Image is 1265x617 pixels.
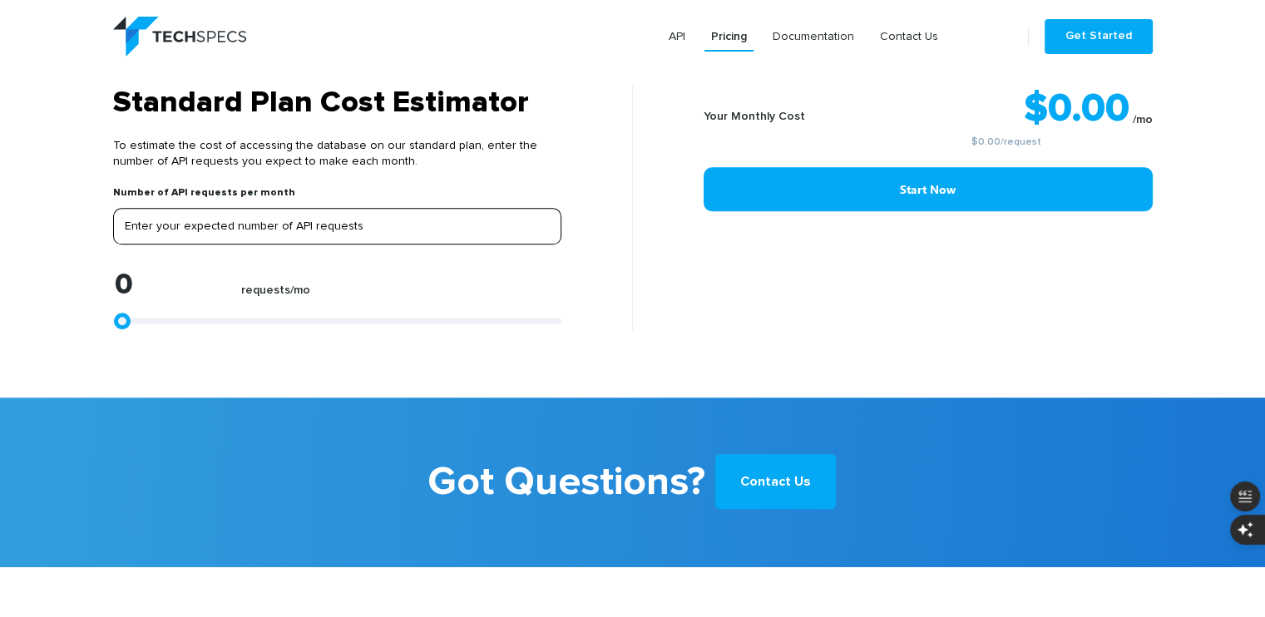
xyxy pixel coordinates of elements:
label: Number of API requests per month [113,186,295,208]
a: Pricing [704,22,754,52]
a: Contact Us [715,454,836,509]
a: Get Started [1045,19,1153,54]
b: Your Monthly Cost [704,111,805,122]
strong: $0.00 [1024,89,1129,129]
a: Start Now [704,167,1153,211]
input: Enter your expected number of API requests [113,208,561,244]
a: Documentation [766,22,861,52]
img: logo [113,17,246,57]
a: $0.00 [971,137,1001,147]
small: /request [861,137,1153,147]
h3: Standard Plan Cost Estimator [113,85,561,121]
p: To estimate the cost of accessing the database on our standard plan, enter the number of API requ... [113,121,561,186]
a: API [662,22,692,52]
label: requests/mo [241,284,310,306]
a: Contact Us [873,22,945,52]
sub: /mo [1133,114,1153,126]
b: Got Questions? [427,447,705,517]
